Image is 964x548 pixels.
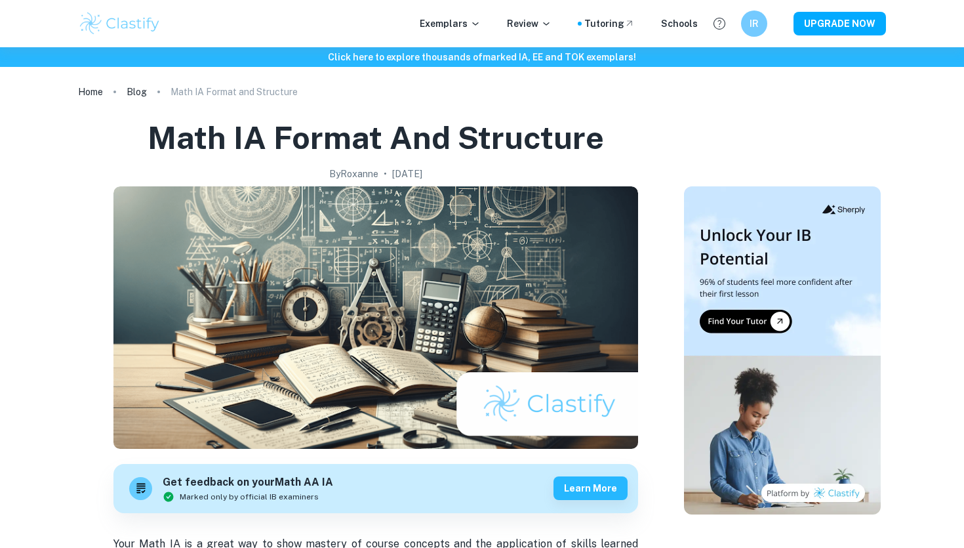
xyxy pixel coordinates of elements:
[3,50,961,64] h6: Click here to explore thousands of marked IA, EE and TOK exemplars !
[661,16,698,31] a: Schools
[171,85,298,99] p: Math IA Format and Structure
[113,186,638,449] img: Math IA Format and Structure cover image
[584,16,635,31] a: Tutoring
[741,11,767,37] button: IR
[180,491,319,503] span: Marked only by official IB examiners
[127,83,147,101] a: Blog
[708,12,731,35] button: Help and Feedback
[507,16,552,31] p: Review
[747,16,762,31] h6: IR
[684,186,881,515] img: Thumbnail
[78,83,103,101] a: Home
[392,167,422,181] h2: [DATE]
[113,464,638,513] a: Get feedback on yourMath AA IAMarked only by official IB examinersLearn more
[329,167,378,181] h2: By Roxanne
[148,117,604,159] h1: Math IA Format and Structure
[384,167,387,181] p: •
[420,16,481,31] p: Exemplars
[553,476,628,500] button: Learn more
[163,474,333,491] h6: Get feedback on your Math AA IA
[793,12,886,35] button: UPGRADE NOW
[78,11,161,37] img: Clastify logo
